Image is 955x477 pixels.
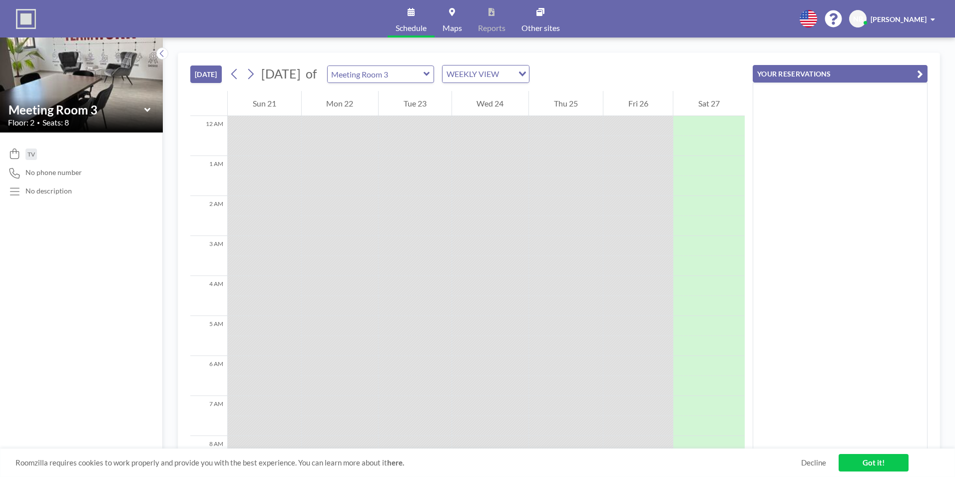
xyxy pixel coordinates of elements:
[387,458,404,467] a: here.
[379,91,452,116] div: Tue 23
[42,117,69,127] span: Seats: 8
[190,436,227,476] div: 8 AM
[190,116,227,156] div: 12 AM
[306,66,317,81] span: of
[37,119,40,126] span: •
[302,91,379,116] div: Mon 22
[15,458,801,467] span: Roomzilla requires cookies to work properly and provide you with the best experience. You can lea...
[328,66,424,82] input: Meeting Room 3
[443,65,529,82] div: Search for option
[396,24,427,32] span: Schedule
[801,458,826,467] a: Decline
[190,276,227,316] div: 4 AM
[190,356,227,396] div: 6 AM
[27,150,35,158] span: TV
[190,396,227,436] div: 7 AM
[190,316,227,356] div: 5 AM
[753,65,928,82] button: YOUR RESERVATIONS
[521,24,560,32] span: Other sites
[452,91,529,116] div: Wed 24
[190,156,227,196] div: 1 AM
[478,24,505,32] span: Reports
[443,24,462,32] span: Maps
[529,91,603,116] div: Thu 25
[502,67,512,80] input: Search for option
[261,66,301,81] span: [DATE]
[190,196,227,236] div: 2 AM
[839,454,909,471] a: Got it!
[8,102,144,117] input: Meeting Room 3
[445,67,501,80] span: WEEKLY VIEW
[16,9,36,29] img: organization-logo
[190,236,227,276] div: 3 AM
[871,15,927,23] span: [PERSON_NAME]
[25,186,72,195] div: No description
[673,91,745,116] div: Sat 27
[228,91,301,116] div: Sun 21
[190,65,222,83] button: [DATE]
[603,91,673,116] div: Fri 26
[8,117,34,127] span: Floor: 2
[853,14,863,23] span: NB
[25,168,82,177] span: No phone number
